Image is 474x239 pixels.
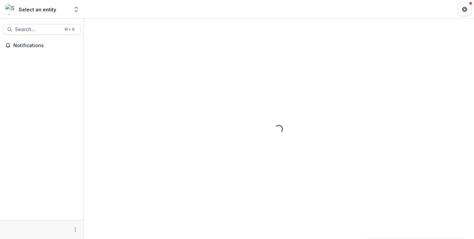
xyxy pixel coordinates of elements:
button: Open entity switcher [72,3,81,16]
button: More [71,226,79,234]
button: Search... [3,24,81,35]
img: Select an entity [5,4,16,15]
span: Notifications [13,43,78,48]
div: Select an entity [19,6,56,13]
button: Get Help [458,3,471,16]
button: Notifications [3,40,81,51]
div: ⌘ + K [63,26,76,33]
span: Search... [15,27,60,32]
